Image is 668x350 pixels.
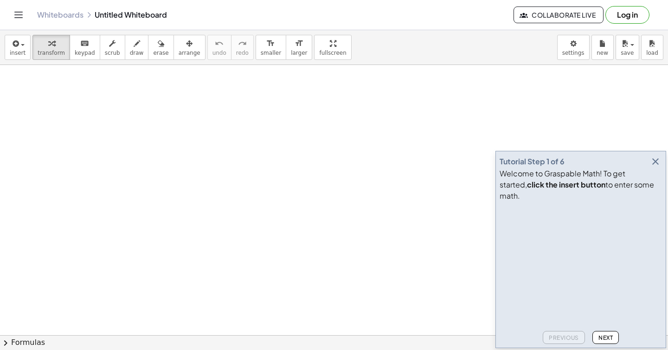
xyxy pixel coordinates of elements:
button: settings [557,35,590,60]
span: redo [236,50,249,56]
span: erase [153,50,168,56]
button: insert [5,35,31,60]
span: scrub [105,50,120,56]
div: Welcome to Graspable Math! To get started, to enter some math. [500,168,662,201]
button: arrange [173,35,206,60]
button: format_sizelarger [286,35,312,60]
i: redo [238,38,247,49]
button: scrub [100,35,125,60]
span: transform [38,50,65,56]
span: load [646,50,658,56]
span: settings [562,50,584,56]
button: Toggle navigation [11,7,26,22]
span: smaller [261,50,281,56]
span: insert [10,50,26,56]
i: format_size [295,38,303,49]
span: new [597,50,608,56]
button: Collaborate Live [514,6,604,23]
button: redoredo [231,35,254,60]
i: undo [215,38,224,49]
b: click the insert button [527,180,605,189]
span: Next [598,334,613,341]
span: save [621,50,634,56]
button: erase [148,35,173,60]
span: larger [291,50,307,56]
button: fullscreen [314,35,351,60]
button: Next [592,331,619,344]
i: format_size [266,38,275,49]
span: fullscreen [319,50,346,56]
button: draw [125,35,149,60]
button: new [591,35,614,60]
span: arrange [179,50,200,56]
button: load [641,35,663,60]
button: Log in [605,6,649,24]
div: Tutorial Step 1 of 6 [500,156,565,167]
button: undoundo [207,35,231,60]
button: save [616,35,639,60]
span: undo [212,50,226,56]
button: format_sizesmaller [256,35,286,60]
span: draw [130,50,144,56]
button: keyboardkeypad [70,35,100,60]
span: keypad [75,50,95,56]
i: keyboard [80,38,89,49]
a: Whiteboards [37,10,83,19]
button: transform [32,35,70,60]
span: Collaborate Live [521,11,596,19]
